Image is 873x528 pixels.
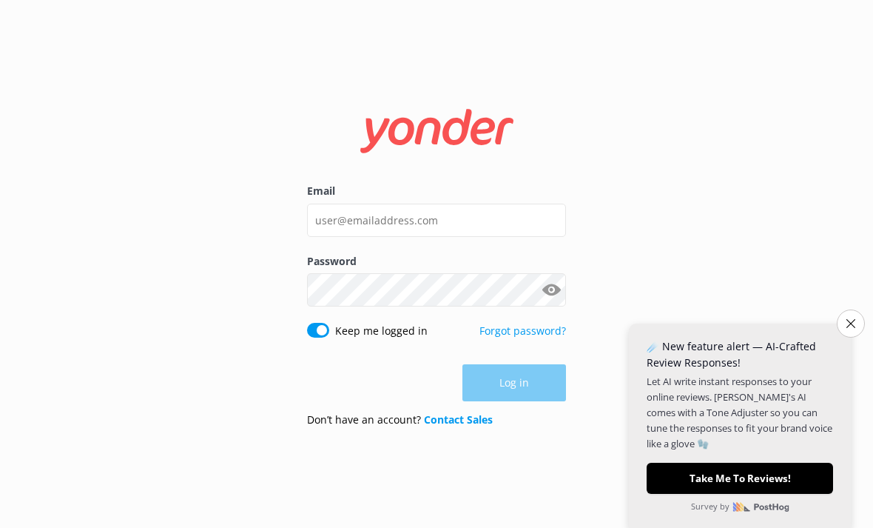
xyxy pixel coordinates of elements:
button: Show password [536,275,566,305]
label: Email [307,183,566,199]
p: Don’t have an account? [307,412,493,428]
label: Password [307,253,566,270]
input: user@emailaddress.com [307,204,566,237]
a: Contact Sales [424,412,493,427]
a: Forgot password? [479,324,566,338]
label: Keep me logged in [335,323,428,339]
